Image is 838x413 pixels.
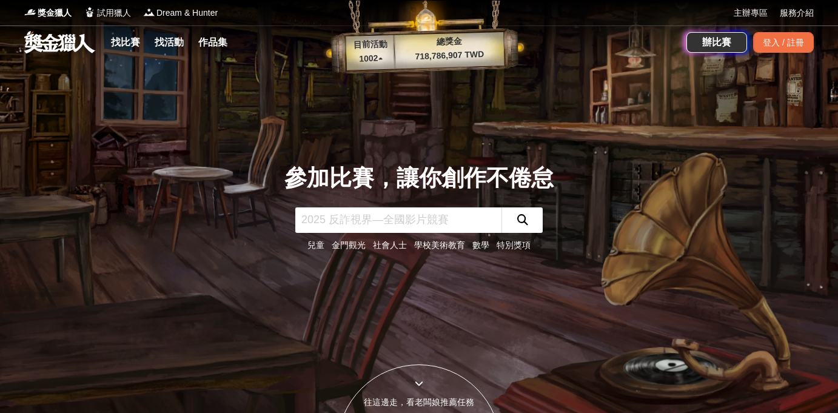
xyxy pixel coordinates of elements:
p: 1002 ▴ [346,52,395,66]
span: 試用獵人 [97,7,131,19]
img: Logo [84,6,96,18]
input: 2025 反詐視界—全國影片競賽 [295,207,501,233]
a: 找比賽 [106,34,145,51]
a: 金門觀光 [332,240,366,250]
img: Logo [143,6,155,18]
img: Logo [24,6,36,18]
p: 目前活動 [346,38,395,52]
div: 登入 / 註冊 [753,32,814,53]
a: Logo獎金獵人 [24,7,72,19]
div: 參加比賽，讓你創作不倦怠 [284,161,554,195]
p: 總獎金 [394,33,504,50]
a: 主辦專區 [734,7,768,19]
a: 作品集 [193,34,232,51]
a: 服務介紹 [780,7,814,19]
span: 獎金獵人 [38,7,72,19]
a: 特別獎項 [497,240,531,250]
a: Logo試用獵人 [84,7,131,19]
div: 往這邊走，看老闆娘推薦任務 [338,396,500,409]
p: 718,786,907 TWD [395,47,504,64]
a: 數學 [472,240,489,250]
a: 社會人士 [373,240,407,250]
a: 找活動 [150,34,189,51]
a: 辦比賽 [686,32,747,53]
span: Dream & Hunter [156,7,218,19]
a: LogoDream & Hunter [143,7,218,19]
a: 學校美術教育 [414,240,465,250]
a: 兒童 [307,240,324,250]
